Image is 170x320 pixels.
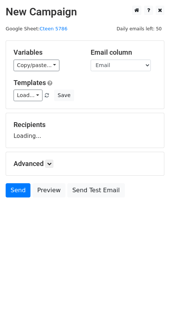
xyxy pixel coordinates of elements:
[6,6,164,18] h2: New Campaign
[54,90,74,101] button: Save
[6,26,67,31] small: Google Sheet:
[114,26,164,31] a: Daily emails left: 50
[114,25,164,33] span: Daily emails left: 50
[14,79,46,87] a: Templates
[6,183,30,197] a: Send
[67,183,124,197] a: Send Test Email
[14,121,156,129] h5: Recipients
[91,48,156,57] h5: Email column
[14,160,156,168] h5: Advanced
[32,183,65,197] a: Preview
[14,90,42,101] a: Load...
[14,121,156,140] div: Loading...
[14,48,79,57] h5: Variables
[39,26,67,31] a: Cteen 5786
[14,60,59,71] a: Copy/paste...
